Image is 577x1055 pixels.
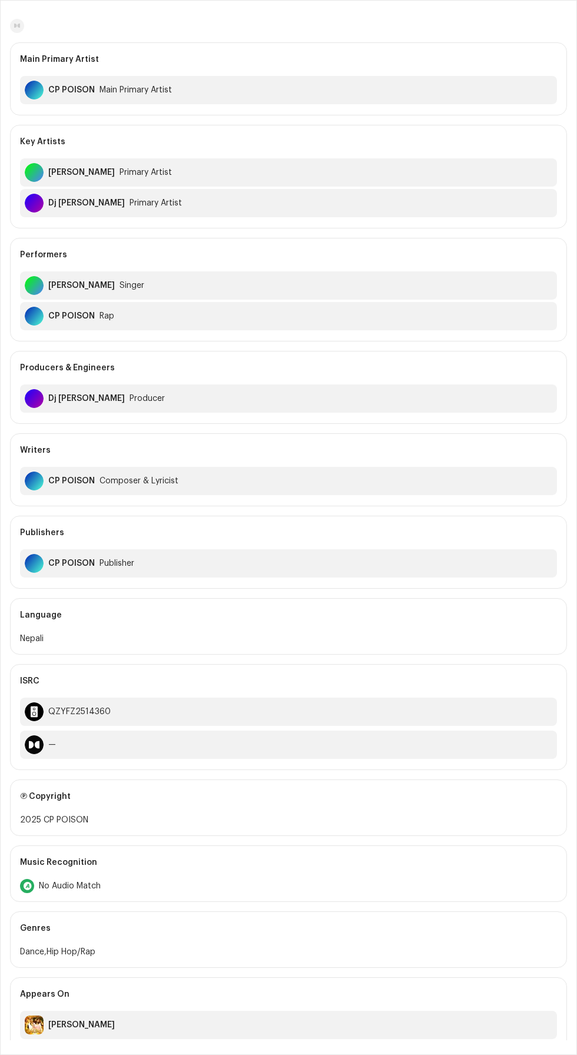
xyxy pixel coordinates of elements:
div: 2025 CP POISON [20,813,557,827]
div: Dance,Hip Hop/Rap [20,945,557,959]
div: Genres [20,912,557,945]
div: Producers & Engineers [20,351,557,384]
div: QZYFZ2514360 [48,707,111,716]
div: Appears On [20,978,557,1011]
div: Music Recognition [20,846,557,879]
div: [PERSON_NAME] [48,1020,115,1030]
div: Dj Niroj [48,394,125,403]
div: CP POISON [48,476,95,486]
div: Writers [20,434,557,467]
div: ISRC [20,665,557,698]
div: Rap [100,311,114,321]
div: CP POISON [48,559,95,568]
div: Primary Artist [130,198,182,208]
div: CP POISON [48,311,95,321]
div: Publisher [100,559,134,568]
div: Dj Niroj [48,198,125,208]
span: No Audio Match [39,881,101,891]
div: Main Primary Artist [100,85,172,95]
div: Publishers [20,516,557,549]
div: Primary Artist [120,168,172,177]
div: Key Artists [20,125,557,158]
div: Anuradha Chaudhary [48,281,115,290]
img: d14152a5-f980-49fb-aa02-b2ddce947a28 [25,1016,44,1034]
div: CP POISON [48,85,95,95]
div: Composer & Lyricist [100,476,178,486]
div: Ⓟ Copyright [20,780,557,813]
div: Nepali [20,632,557,646]
div: Main Primary Artist [20,43,557,76]
div: Performers [20,238,557,271]
div: — [48,740,56,749]
div: Language [20,599,557,632]
div: Anuradha Chaudhary [48,168,115,177]
div: Producer [130,394,165,403]
div: Singer [120,281,144,290]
